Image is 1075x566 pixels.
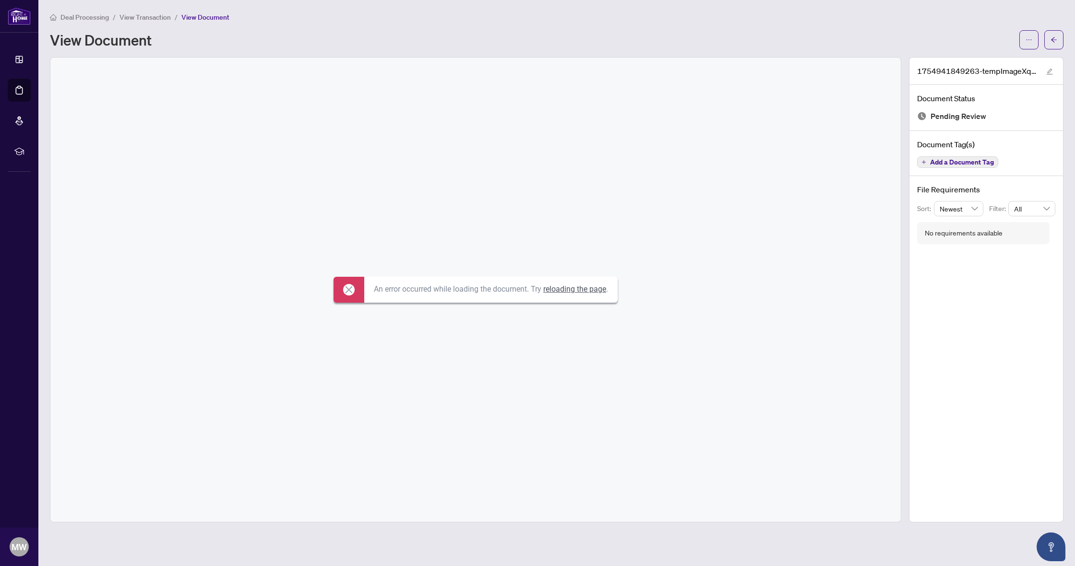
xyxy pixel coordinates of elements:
span: arrow-left [1051,36,1057,43]
span: MW [12,540,27,554]
li: / [175,12,178,23]
button: Add a Document Tag [917,156,998,168]
span: View Document [181,13,229,22]
span: home [50,14,57,21]
p: Filter: [989,203,1008,214]
span: Deal Processing [60,13,109,22]
div: No requirements available [925,228,1003,238]
li: / [113,12,116,23]
span: plus [921,160,926,165]
img: logo [8,7,31,25]
h1: View Document [50,32,152,47]
span: ellipsis [1026,36,1032,43]
button: Open asap [1037,532,1065,561]
h4: Document Tag(s) [917,139,1055,150]
h4: Document Status [917,93,1055,104]
span: Newest [940,201,978,216]
span: edit [1046,68,1053,75]
span: All [1014,201,1050,216]
span: 1754941849263-tempImageXqINlc.png [917,65,1037,77]
img: Document Status [917,111,927,121]
span: Pending Review [931,110,986,123]
span: View Transaction [119,13,171,22]
h4: File Requirements [917,184,1055,195]
p: Sort: [917,203,934,214]
span: Add a Document Tag [930,159,994,165]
